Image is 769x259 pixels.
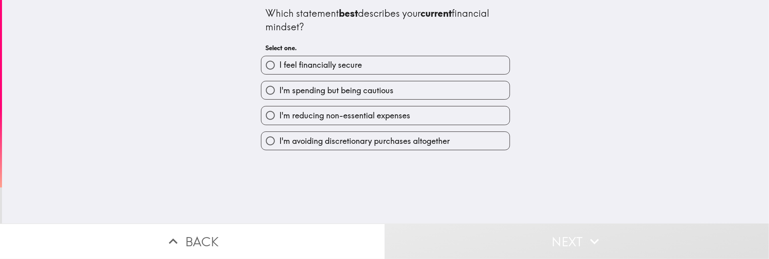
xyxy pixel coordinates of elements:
[279,110,410,121] span: I'm reducing non-essential expenses
[265,7,506,33] div: Which statement describes your financial mindset?
[265,43,506,52] h6: Select one.
[279,135,450,147] span: I'm avoiding discretionary purchases altogether
[261,56,510,74] button: I feel financially secure
[279,85,393,96] span: I'm spending but being cautious
[261,81,510,99] button: I'm spending but being cautious
[261,132,510,150] button: I'm avoiding discretionary purchases altogether
[339,7,358,19] b: best
[261,106,510,124] button: I'm reducing non-essential expenses
[279,59,362,71] span: I feel financially secure
[421,7,452,19] b: current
